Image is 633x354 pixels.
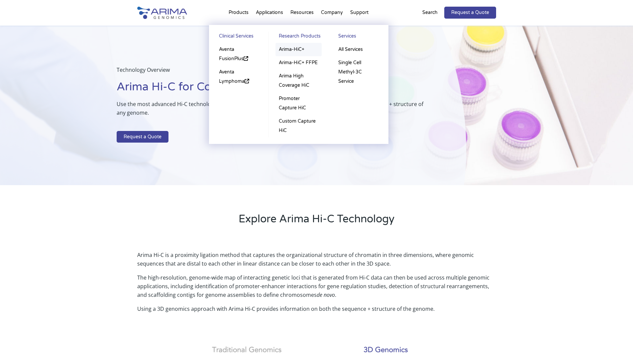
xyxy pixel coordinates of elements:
a: Request a Quote [444,7,496,19]
a: Promoter Capture HiC [275,92,322,115]
p: The high-resolution, genome-wide map of interacting genetic loci that is generated from Hi-C data... [137,273,496,304]
a: Research Products [275,32,322,43]
a: Arima-HiC+ [275,43,322,56]
img: Arima-Genomics-logo [137,7,187,19]
a: Aventa FusionPlus [216,43,262,65]
i: de novo [317,291,335,298]
a: Aventa Lymphoma [216,65,262,88]
a: All Services [335,43,381,56]
h2: Explore Arima Hi-C Technology [137,212,496,232]
a: Arima High Coverage HiC [275,69,322,92]
p: Using a 3D genomics approach with Arima Hi-C provides information on both the sequence + structur... [137,304,496,313]
a: Services [335,32,381,43]
p: Arima Hi-C is a proximity ligation method that captures the organizational structure of chromatin... [137,251,496,273]
h1: Arima Hi-C for Comprehensive 3D Genomics [117,79,433,100]
a: Clinical Services [216,32,262,43]
a: Arima-HiC+ FFPE [275,56,322,69]
a: Single Cell Methyl-3C Service [335,56,381,88]
a: Request a Quote [117,131,168,143]
p: Use the most advanced Hi-C technology to power your discoveries with unparalleled access to the s... [117,100,433,122]
a: Custom Capture HiC [275,115,322,137]
p: Search [422,8,438,17]
p: Technology Overview [117,65,433,79]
